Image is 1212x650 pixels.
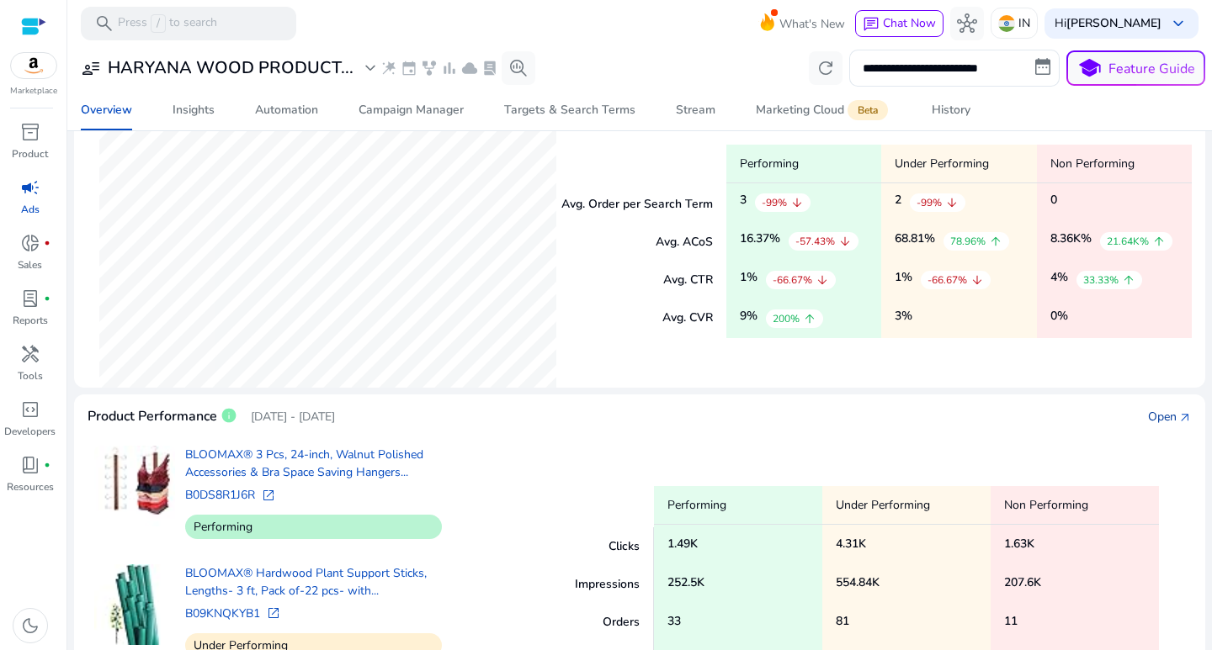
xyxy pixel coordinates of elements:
p: Marketplace [10,85,57,98]
span: open_in_new [267,606,280,620]
button: refresh [809,51,843,85]
span: arrow_downward [970,273,984,287]
span: fiber_manual_record [44,295,50,302]
p: Avg. CTR [663,271,713,288]
p: 78.96% [950,234,986,249]
p: 200% [773,311,800,326]
span: lab_profile [20,288,40,309]
span: arrow_upward [989,235,1002,248]
button: search_insights [502,51,535,85]
span: % [747,308,757,324]
span: lab_profile [481,60,498,77]
span: search_insights [508,58,529,78]
h5: 4.31K [836,537,866,552]
span: event [401,60,417,77]
p: [DATE] - [DATE] [251,408,335,425]
p: Non Performing [991,486,1159,525]
div: Overview [81,104,132,116]
div: Open [1148,408,1177,425]
p: Under Performing [822,486,991,525]
p: Feature Guide [1108,59,1195,79]
p: -66.67% [928,272,967,288]
p: -57.43% [795,234,835,249]
h5: 1 [895,271,912,289]
a: BLOOMAX® Hardwood Plant Support Sticks, Lengths- 3 ft, Pack of-22 pcs- with... [185,564,442,600]
p: Orders [603,613,640,631]
span: hub [957,13,977,34]
span: user_attributes [81,58,101,78]
p: Under Performing [881,145,1036,183]
p: Avg. ACoS [656,233,713,251]
p: Non Performing [1037,145,1192,183]
p: IN [1018,8,1030,38]
div: Marketing Cloud [756,103,891,117]
span: refresh [816,58,836,78]
h5: 0 [1050,193,1057,212]
p: Performing [654,486,822,525]
h5: 3 [895,309,912,328]
h5: 554.84K [836,576,880,590]
a: B09KNQKYB1 [185,605,260,621]
span: wand_stars [380,60,397,77]
img: amazon.svg [11,53,56,78]
span: bar_chart [441,60,458,77]
div: Insights [173,104,215,116]
h5: 4 [1050,271,1068,289]
span: school [1077,56,1102,81]
span: arrow_downward [838,235,852,248]
span: donut_small [20,233,40,253]
h5: 11 [1004,615,1018,629]
span: arrow_downward [790,196,804,209]
span: campaign [20,177,40,198]
h5: 16.37 [740,232,780,251]
span: % [1081,230,1092,246]
p: -66.67% [773,272,812,288]
span: fiber_manual_record [44,240,50,246]
h5: 9 [740,309,757,328]
h5: 252.5K [667,576,704,590]
h5: 207.6K [1004,576,1041,590]
button: schoolFeature Guide [1066,50,1205,86]
p: Impressions [575,575,640,593]
b: [PERSON_NAME] [1066,15,1161,31]
img: in.svg [998,15,1015,32]
p: Product [12,146,48,161]
p: -99% [762,195,787,210]
h5: 3 [740,193,747,212]
p: Avg. CVR [662,309,713,326]
span: Beta [848,100,888,120]
a: BLOOMAX® 3 Pcs, 24-inch, Walnut Polished Accessories & Bra Space Saving Hangers... [185,446,442,481]
span: % [924,230,935,246]
span: % [747,269,757,285]
span: arrow_downward [945,196,959,209]
p: Performing [726,145,881,183]
span: handyman [20,344,40,364]
span: arrow_upward [1122,273,1135,287]
p: Hi [1055,18,1161,29]
p: Tools [18,368,43,383]
span: cloud [461,60,478,77]
span: What's New [779,9,845,39]
span: family_history [421,60,438,77]
span: / [151,14,166,33]
h5: 1.63K [1004,537,1034,552]
div: Targets & Search Terms [504,104,635,116]
div: Stream [676,104,715,116]
p: Resources [7,479,54,494]
h5: 1 [740,271,757,289]
h5: 2 [895,193,901,212]
div: History [932,104,970,116]
span: dark_mode [20,616,40,636]
p: Performing [185,515,442,539]
span: code_blocks [20,399,40,420]
h3: HARYANA WOOD PRODUCT... [108,58,353,78]
h5: 1.49K [667,537,698,552]
span: info [221,407,237,424]
div: Automation [255,104,318,116]
span: % [769,230,780,246]
p: Developers [4,424,56,439]
p: Avg. Order per Search Term [561,195,713,213]
span: fiber_manual_record [44,462,50,468]
span: keyboard_arrow_down [1168,13,1188,34]
button: hub [950,7,984,40]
